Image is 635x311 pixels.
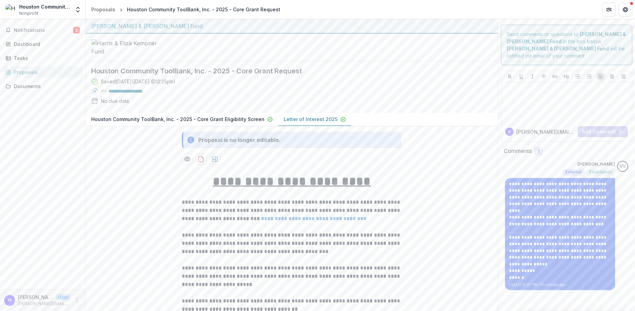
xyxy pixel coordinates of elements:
[89,4,118,14] a: Proposals
[619,3,632,16] button: Get Help
[620,164,626,169] div: Vivian Victoria
[127,6,280,13] div: Houston Community ToolBank, Inc. - 2025 - Core Grant Request
[504,148,532,154] h2: Comments
[8,298,12,302] div: megan.roiz@toolbank.org
[14,69,77,76] div: Proposals
[3,67,83,78] a: Proposals
[3,52,83,64] a: Tasks
[507,46,609,51] strong: [PERSON_NAME] & [PERSON_NAME] Fund
[91,39,160,56] img: Harris & Eliza Kempner Fund
[506,72,514,81] button: Bold
[509,282,611,287] p: [DATE] 12:47 PM • 19 minutes ago
[14,83,77,90] div: Documents
[602,3,616,16] button: Partners
[14,55,77,62] div: Tasks
[73,3,83,16] button: Open entity switcher
[508,130,511,133] div: megan.roiz@toolbank.org
[89,4,283,14] nav: breadcrumb
[101,97,129,105] div: No due date
[619,72,627,81] button: Align Right
[608,72,616,81] button: Align Center
[73,296,81,304] button: More
[565,170,582,175] span: External
[73,27,80,34] span: 2
[3,81,83,92] a: Documents
[209,154,220,165] button: download-proposal
[56,294,70,300] p: User
[198,136,281,144] div: Proposal is no longer editable.
[18,294,54,301] p: [PERSON_NAME][EMAIL_ADDRESS][PERSON_NAME][DOMAIN_NAME]
[578,126,628,137] button: Add Comment
[91,6,115,13] div: Proposals
[182,154,193,165] button: Preview bd0b3739-8da2-4ff2-a664-30db1f443054-1.pdf
[528,72,537,81] button: Italicize
[101,78,176,85] div: Saved [DATE] ( [DATE] @ 12:25pm )
[574,72,582,81] button: Bullet List
[538,148,540,154] span: 1
[19,10,38,16] span: Nonprofit
[19,3,70,10] div: Houston Community ToolBank, Inc.
[3,38,83,50] a: Dashboard
[585,72,593,81] button: Ordered List
[101,89,106,94] p: 97 %
[501,25,632,65] div: Send comments or questions to in the box below. will be notified via email of your comment.
[284,116,338,123] p: Letter of Interest 2025
[597,72,605,81] button: Align Left
[577,161,615,168] p: [PERSON_NAME]
[589,170,612,175] span: Foundation
[540,72,548,81] button: Strike
[5,4,16,15] img: Houston Community ToolBank, Inc.
[18,301,70,307] p: [PERSON_NAME][EMAIL_ADDRESS][PERSON_NAME][DOMAIN_NAME]
[562,72,571,81] button: Heading 2
[91,116,264,123] p: Houston Community ToolBank, Inc. - 2025 - Core Grant Eligibility Screen
[91,22,492,30] div: [PERSON_NAME] & [PERSON_NAME] Fund
[196,154,207,165] button: download-proposal
[3,25,83,36] button: Notifications2
[516,128,575,135] p: [PERSON_NAME][EMAIL_ADDRESS][PERSON_NAME][DOMAIN_NAME]
[14,40,77,48] div: Dashboard
[517,72,525,81] button: Underline
[91,67,481,75] h2: Houston Community ToolBank, Inc. - 2025 - Core Grant Request
[14,27,73,33] span: Notifications
[551,72,559,81] button: Heading 1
